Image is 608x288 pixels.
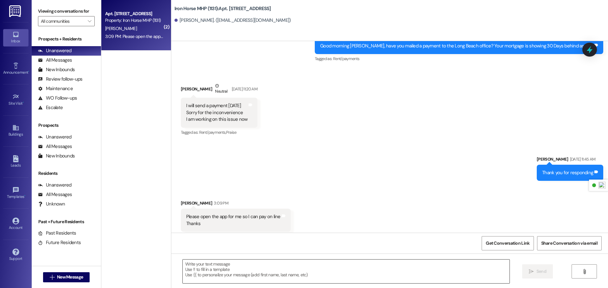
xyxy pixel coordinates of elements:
[174,17,291,24] div: [PERSON_NAME]. ([EMAIL_ADDRESS][DOMAIN_NAME])
[3,153,28,170] a: Leads
[214,83,228,96] div: Neutral
[105,26,137,31] span: [PERSON_NAME]
[38,57,72,64] div: All Messages
[38,191,72,198] div: All Messages
[50,275,54,280] i: 
[212,200,228,206] div: 3:09 PM
[38,104,63,111] div: Escalate
[568,156,596,162] div: [DATE] 11:45 AM
[38,85,73,92] div: Maintenance
[41,16,85,26] input: All communities
[181,128,258,137] div: Tagged as:
[3,122,28,139] a: Buildings
[105,17,164,24] div: Property: Iron Horse MHP (1131)
[3,185,28,202] a: Templates •
[537,236,602,250] button: Share Conversation via email
[181,200,291,209] div: [PERSON_NAME]
[38,143,72,150] div: All Messages
[199,130,226,135] span: Rent/payments ,
[582,269,587,274] i: 
[174,5,271,12] b: Iron Horse MHP (1131): Apt. [STREET_ADDRESS]
[333,56,360,61] span: Rent/payments
[181,232,291,241] div: Tagged as:
[537,156,603,165] div: [PERSON_NAME]
[226,130,237,135] span: Praise
[57,274,83,280] span: New Message
[186,213,281,227] div: Please open the app for me so I can pay on line Thanks
[28,69,29,74] span: •
[23,100,24,105] span: •
[38,95,77,101] div: WO Follow-ups
[542,169,593,176] div: Thank you for responding
[320,43,593,49] div: Good morning [PERSON_NAME], have you mailed a payment to the Long Beach office? Your mortgage is ...
[32,36,101,42] div: Prospects + Residents
[529,269,534,274] i: 
[482,236,534,250] button: Get Conversation Link
[24,193,25,198] span: •
[186,102,248,123] div: I will send a payment [DATE] Sorry for the inconvenience I am working on this issue now
[522,264,553,279] button: Send
[32,218,101,225] div: Past + Future Residents
[315,54,603,63] div: Tagged as:
[38,230,76,236] div: Past Residents
[3,216,28,233] a: Account
[486,240,529,247] span: Get Conversation Link
[38,76,82,83] div: Review follow-ups
[38,182,72,188] div: Unanswered
[43,272,90,282] button: New Message
[536,268,546,275] span: Send
[38,66,75,73] div: New Inbounds
[38,6,95,16] label: Viewing conversations for
[38,239,81,246] div: Future Residents
[9,5,22,17] img: ResiDesk Logo
[541,240,598,247] span: Share Conversation via email
[32,122,101,129] div: Prospects
[230,86,257,92] div: [DATE] 11:20 AM
[38,47,72,54] div: Unanswered
[88,19,91,24] i: 
[105,10,164,17] div: Apt. [STREET_ADDRESS]
[38,201,65,207] div: Unknown
[105,34,224,39] div: 3:09 PM: Please open the app for me so I can pay on line Thanks
[3,247,28,264] a: Support
[3,29,28,46] a: Inbox
[32,170,101,177] div: Residents
[181,83,258,98] div: [PERSON_NAME]
[3,91,28,108] a: Site Visit •
[38,134,72,140] div: Unanswered
[38,153,75,159] div: New Inbounds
